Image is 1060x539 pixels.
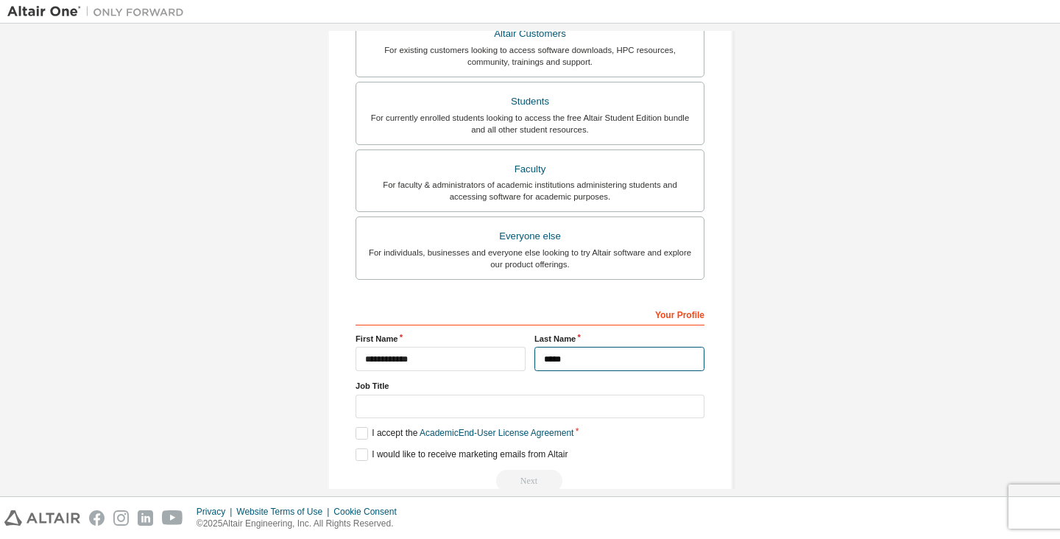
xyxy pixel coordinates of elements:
[534,333,704,345] label: Last Name
[365,24,695,44] div: Altair Customers
[365,44,695,68] div: For existing customers looking to access software downloads, HPC resources, community, trainings ...
[365,91,695,112] div: Students
[365,247,695,270] div: For individuals, businesses and everyone else looking to try Altair software and explore our prod...
[365,226,695,247] div: Everyone else
[162,510,183,526] img: youtube.svg
[356,470,704,492] div: Read and acccept EULA to continue
[4,510,80,526] img: altair_logo.svg
[356,333,526,345] label: First Name
[356,448,568,461] label: I would like to receive marketing emails from Altair
[365,179,695,202] div: For faculty & administrators of academic institutions administering students and accessing softwa...
[197,518,406,530] p: © 2025 Altair Engineering, Inc. All Rights Reserved.
[236,506,333,518] div: Website Terms of Use
[365,112,695,135] div: For currently enrolled students looking to access the free Altair Student Edition bundle and all ...
[333,506,405,518] div: Cookie Consent
[356,380,704,392] label: Job Title
[7,4,191,19] img: Altair One
[197,506,236,518] div: Privacy
[356,427,573,440] label: I accept the
[365,159,695,180] div: Faculty
[89,510,105,526] img: facebook.svg
[356,302,704,325] div: Your Profile
[420,428,573,438] a: Academic End-User License Agreement
[113,510,129,526] img: instagram.svg
[138,510,153,526] img: linkedin.svg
